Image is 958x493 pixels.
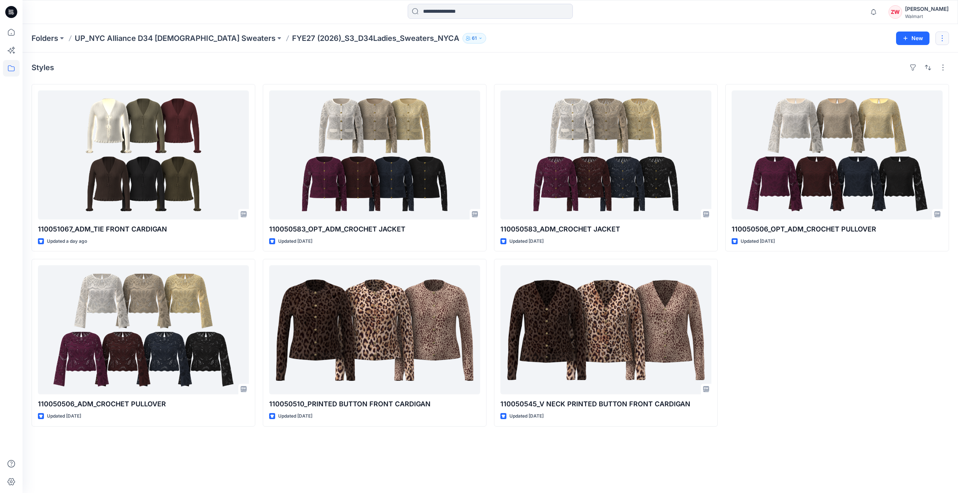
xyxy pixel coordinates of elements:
[47,237,87,245] p: Updated a day ago
[896,32,929,45] button: New
[38,399,249,409] p: 110050506_ADM_CROCHET PULLOVER
[509,237,544,245] p: Updated [DATE]
[269,265,480,394] a: 110050510_PRINTED BUTTON FRONT CARDIGAN
[269,224,480,234] p: 110050583_OPT_ADM_CROCHET JACKET
[269,90,480,219] a: 110050583_OPT_ADM_CROCHET JACKET
[732,224,943,234] p: 110050506_OPT_ADM_CROCHET PULLOVER
[32,63,54,72] h4: Styles
[500,265,711,394] a: 110050545_V NECK PRINTED BUTTON FRONT CARDIGAN
[38,265,249,394] a: 110050506_ADM_CROCHET PULLOVER
[905,5,949,14] div: [PERSON_NAME]
[278,412,312,420] p: Updated [DATE]
[500,90,711,219] a: 110050583_ADM_CROCHET JACKET
[732,90,943,219] a: 110050506_OPT_ADM_CROCHET PULLOVER
[47,412,81,420] p: Updated [DATE]
[500,399,711,409] p: 110050545_V NECK PRINTED BUTTON FRONT CARDIGAN
[75,33,276,44] a: UP_NYC Alliance D34 [DEMOGRAPHIC_DATA] Sweaters
[38,90,249,219] a: 110051067_ADM_TIE FRONT CARDIGAN
[741,237,775,245] p: Updated [DATE]
[500,224,711,234] p: 110050583_ADM_CROCHET JACKET
[509,412,544,420] p: Updated [DATE]
[905,14,949,19] div: Walmart
[32,33,58,44] a: Folders
[292,33,459,44] p: FYE27 (2026)_S3_D34Ladies_Sweaters_NYCA
[889,5,902,19] div: ZW
[278,237,312,245] p: Updated [DATE]
[38,224,249,234] p: 110051067_ADM_TIE FRONT CARDIGAN
[472,34,477,42] p: 61
[269,399,480,409] p: 110050510_PRINTED BUTTON FRONT CARDIGAN
[462,33,486,44] button: 61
